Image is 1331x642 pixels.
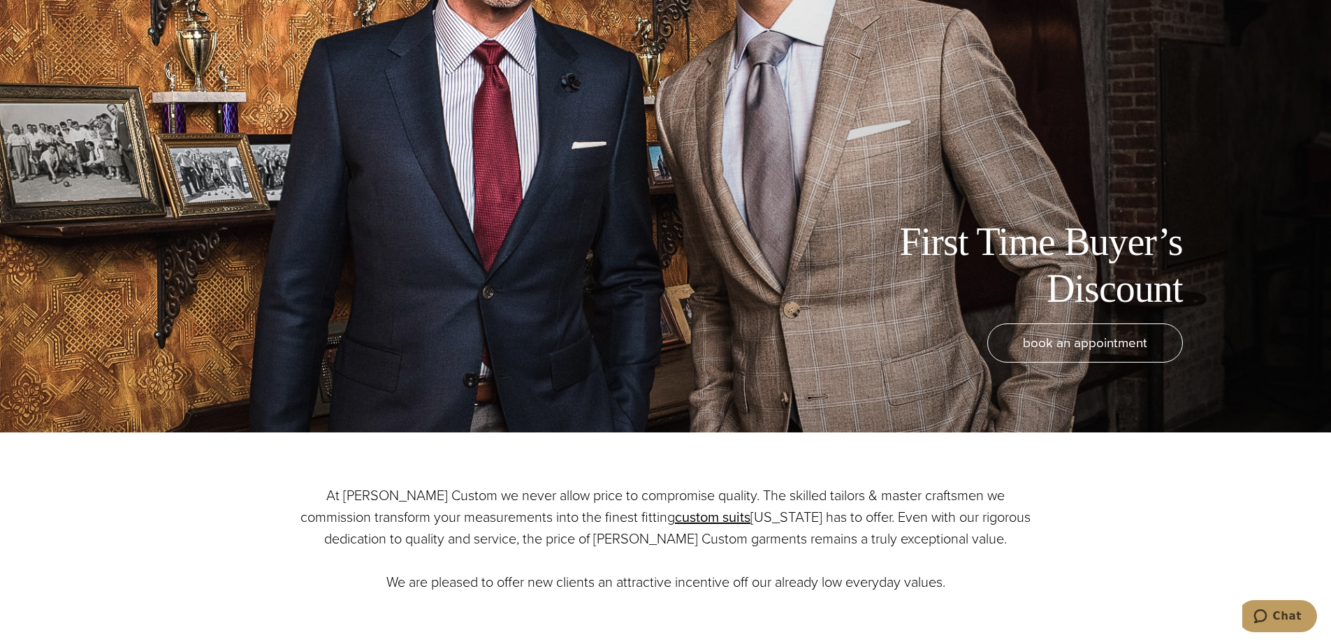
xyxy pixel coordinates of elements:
[987,323,1183,363] a: book an appointment
[1242,600,1317,635] iframe: Opens a widget where you can chat to one of our agents
[296,485,1036,593] p: At [PERSON_NAME] Custom we never allow price to compromise quality. The skilled tailors & master ...
[675,506,750,527] a: custom suits
[1023,333,1147,353] span: book an appointment
[868,219,1183,312] h1: First Time Buyer’s Discount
